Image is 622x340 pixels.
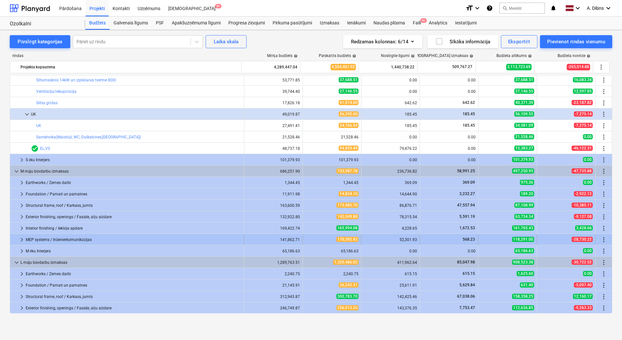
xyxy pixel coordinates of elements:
[600,259,608,266] span: Vairāk darbību
[574,4,582,12] i: keyboard_arrow_down
[508,37,530,46] div: Eksportēt
[18,270,26,278] span: keyboard_arrow_right
[409,17,425,30] div: Faili
[456,294,476,299] span: 67,038.06
[506,64,532,70] span: 3,113,723.69
[423,135,476,139] div: 0.00
[370,17,409,30] div: Naudas plūsma
[247,169,300,174] div: 686,251.90
[427,35,498,48] button: Sīkāka informācija
[331,64,356,70] span: 4,554,461.92
[462,237,476,242] span: 568.23
[31,145,39,152] span: Rindas vienumam ir 2 PSF
[514,146,534,151] span: 15,383.27
[339,100,358,105] span: 41,014.00
[364,306,417,310] div: 143,376.35
[574,282,593,288] span: -5,097.40
[18,247,26,255] span: keyboard_arrow_right
[26,234,241,245] div: MEP systems / Inženierkomunikācijas
[339,111,358,117] span: 56,295.00
[339,123,358,128] span: 34,766.54
[456,169,476,173] span: 58,991.25
[152,17,168,30] a: PSF
[409,17,425,30] a: Faili9+
[316,17,343,30] a: Izmaksas
[572,146,593,151] span: -46,122.31
[13,167,20,175] span: keyboard_arrow_down
[423,249,476,253] div: 0.00
[364,180,417,185] div: 369.09
[364,192,417,196] div: 14,644.90
[36,78,116,82] a: Siltumsūknis 14kW un izplešanās tvertne 800l
[381,53,415,58] div: Noslēgtie līgumi
[339,146,358,151] span: 94,859.49
[364,78,417,82] div: 0.00
[600,213,608,221] span: Vairāk darbību
[600,88,608,95] span: Vairāk darbību
[572,260,593,265] span: -30,722.52
[339,89,358,94] span: 27,146.55
[247,135,300,139] div: 21,528.46
[18,190,26,198] span: keyboard_arrow_right
[462,112,476,116] span: 185.45
[364,272,417,276] div: 615.15
[364,89,417,94] div: 0.00
[462,123,476,128] span: 185.45
[575,225,593,231] span: 3,428.66
[459,226,476,230] span: 1,672.53
[540,35,612,48] button: Pievienot rindas vienumu
[514,111,534,117] span: 56,109.55
[85,17,110,30] a: Budžets
[18,179,26,187] span: keyboard_arrow_right
[600,76,608,84] span: Vairāk darbību
[336,294,358,299] span: 300,783.70
[527,54,532,58] span: help
[247,203,300,208] div: 163,600.59
[110,17,152,30] div: Galvenais līgums
[18,304,26,312] span: keyboard_arrow_right
[305,158,358,162] div: 101,379.93
[267,53,298,58] div: Mērķa budžets
[512,237,534,242] span: 118,291.00
[336,225,358,231] span: 165,994.08
[319,53,356,58] div: Pārskatīts budžets
[589,309,622,340] iframe: Chat Widget
[514,77,534,82] span: 37,688.51
[585,54,590,58] span: help
[451,17,480,30] a: Iestatījumi
[364,169,417,174] div: 236,736.82
[423,89,476,94] div: 0.00
[305,249,358,253] div: 65,186.63
[423,158,476,162] div: 0.00
[600,110,608,118] span: Vairāk darbību
[292,54,298,58] span: help
[26,189,241,199] div: Foundation / Pamati un pamatnes
[40,146,50,151] a: EL;VS
[18,224,26,232] span: keyboard_arrow_right
[168,17,224,30] a: Apakšuzņēmuma līgumi
[473,4,481,12] i: keyboard_arrow_down
[517,271,534,276] span: 1,625.60
[514,203,534,208] span: 87,108.99
[18,202,26,209] span: keyboard_arrow_right
[336,305,358,310] span: 256,013.20
[247,89,300,94] div: 39,744.40
[26,212,241,222] div: Exterior finishing, openings / Fasāde, aiļu aizdare
[247,158,300,162] div: 101,379.93
[364,260,417,265] div: 411,962.64
[425,17,451,30] a: Analytics
[247,123,300,128] div: 27,491.41
[512,168,534,174] span: 497,250.95
[573,294,593,299] span: 12,160.17
[247,180,300,185] div: 1,344.45
[206,35,247,48] button: Laika skala
[215,4,222,8] span: 9+
[10,21,77,27] div: Ozolkalni
[600,304,608,312] span: Vairāk darbību
[583,134,593,139] span: 0.00
[583,248,593,253] span: 0.00
[10,53,242,58] div: rindas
